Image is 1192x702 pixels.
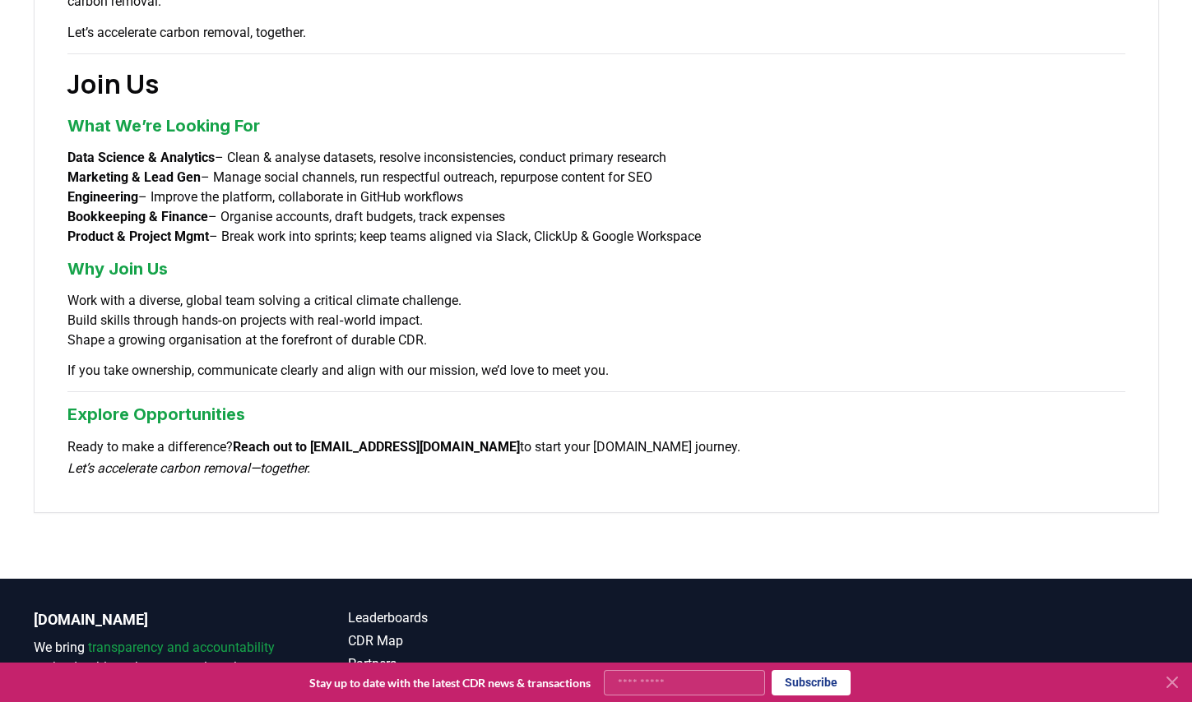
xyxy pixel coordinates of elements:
[67,256,1125,281] h3: Why Join Us
[233,439,520,455] strong: Reach out to [EMAIL_ADDRESS][DOMAIN_NAME]
[67,330,1125,350] li: Shape a growing organisation at the forefront of durable CDR.
[67,22,1125,44] p: Let’s accelerate carbon removal, together.
[67,150,215,165] strong: Data Science & Analytics
[34,608,282,631] p: [DOMAIN_NAME]
[67,148,1125,168] li: – Clean & analyse datasets, resolve inconsistencies, conduct primary research
[67,436,1125,479] p: Ready to make a difference? to start your [DOMAIN_NAME] journey.
[67,460,310,476] em: Let’s accelerate carbon removal—together.
[88,640,275,655] span: transparency and accountability
[67,402,1125,427] h3: Explore Opportunities
[67,227,1125,247] li: – Break work into sprints; keep teams aligned via Slack, ClickUp & Google Workspace
[67,189,138,205] strong: Engineering
[67,291,1125,311] li: Work with a diverse, global team solving a critical climate challenge.
[348,654,596,674] a: Partners
[67,168,1125,187] li: – Manage social channels, run respectful outreach, repurpose content for SEO
[67,360,1125,381] p: If you take ownership, communicate clearly and align with our mission, we’d love to meet you.
[67,169,201,185] strong: Marketing & Lead Gen
[67,311,1125,330] li: Build skills through hands‑on projects with real‑world impact.
[67,209,208,224] strong: Bookkeeping & Finance
[67,229,209,244] strong: Product & Project Mgmt
[67,207,1125,227] li: – Organise accounts, draft budgets, track expenses
[67,64,1125,104] h2: Join Us
[67,187,1125,207] li: – Improve the platform, collaborate in GitHub workflows
[34,638,282,677] p: We bring to the durable carbon removal market
[348,608,596,628] a: Leaderboards
[348,631,596,651] a: CDR Map
[67,113,1125,138] h3: What We’re Looking For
